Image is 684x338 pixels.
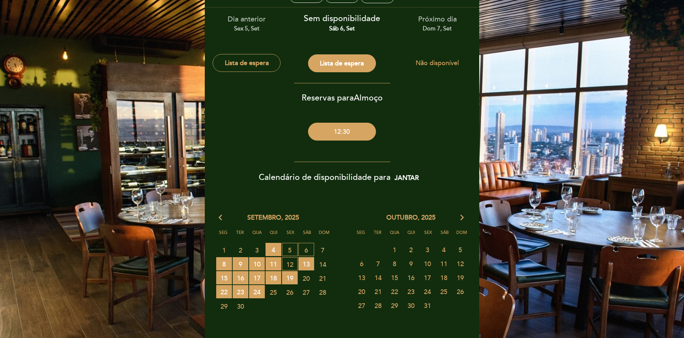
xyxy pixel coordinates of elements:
[283,229,298,242] span: Sex
[354,299,370,312] span: 27
[233,299,248,313] span: 30
[452,285,468,298] span: 26
[403,285,419,298] span: 23
[436,285,452,298] span: 25
[249,243,265,256] span: 3
[404,229,418,242] span: Qui
[421,229,435,242] span: Sex
[304,14,380,24] span: Sem disponibilidade
[315,243,331,256] span: 7
[438,229,452,242] span: Sáb
[354,93,383,103] span: Almoço
[354,229,368,242] span: Seg
[233,271,248,284] span: 16
[315,271,331,285] span: 21
[452,243,468,256] span: 5
[216,299,232,313] span: 29
[403,271,419,284] span: 16
[282,271,298,284] span: 19
[216,257,232,270] span: 8
[300,229,314,242] span: Sáb
[250,229,264,242] span: Qua
[403,257,419,270] span: 9
[300,25,385,33] div: Sáb 6, set
[354,257,370,270] span: 6
[354,271,370,284] span: 13
[266,285,281,299] span: 25
[452,257,468,270] span: 12
[308,123,376,141] button: 12:30
[436,243,452,256] span: 4
[387,229,402,242] span: Qua
[266,243,281,256] span: 4
[249,271,265,284] span: 17
[259,172,391,182] span: Calendário de disponibilidade para
[247,213,299,222] span: setembro, 2025
[249,257,265,270] span: 10
[317,229,331,242] span: Dom
[204,25,289,33] div: Sex 5, set
[455,229,469,242] span: Dom
[298,285,314,299] span: 27
[233,257,248,270] span: 9
[216,285,232,298] span: 22
[403,54,471,72] button: Não disponível
[298,243,314,256] span: 6
[420,257,435,270] span: 10
[233,285,248,298] span: 23
[387,285,402,298] span: 22
[395,25,480,33] div: Dom 7, set
[403,243,419,256] span: 2
[370,285,386,298] span: 21
[216,243,232,256] span: 1
[420,299,435,312] span: 31
[420,243,435,256] span: 3
[266,257,281,270] span: 11
[216,271,232,284] span: 15
[354,285,370,298] span: 20
[370,299,386,312] span: 28
[387,271,402,284] span: 15
[387,243,402,256] span: 1
[298,271,314,285] span: 20
[420,285,435,298] span: 24
[282,243,298,256] span: 5
[386,213,436,222] span: outubro, 2025
[267,229,281,242] span: Qui
[308,54,376,72] button: Lista de espera
[403,299,419,312] span: 30
[315,258,331,271] span: 14
[204,14,289,33] div: Dia anterior
[452,271,468,284] span: 19
[395,14,480,33] div: Próximo dia
[371,229,385,242] span: Ter
[233,243,248,256] span: 2
[219,213,225,222] i: arrow_back_ios
[216,229,231,242] span: Seg
[298,257,314,270] span: 13
[459,213,465,222] i: arrow_forward_ios
[213,54,281,72] button: Lista de espera
[266,271,281,284] span: 18
[436,271,452,284] span: 18
[370,257,386,270] span: 7
[436,257,452,270] span: 11
[315,285,331,299] span: 28
[370,271,386,284] span: 14
[249,285,265,298] span: 24
[233,229,247,242] span: Ter
[387,299,402,312] span: 29
[282,257,298,270] span: 12
[282,285,298,299] span: 26
[204,92,480,104] div: Reservas para
[420,271,435,284] span: 17
[387,257,402,270] span: 8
